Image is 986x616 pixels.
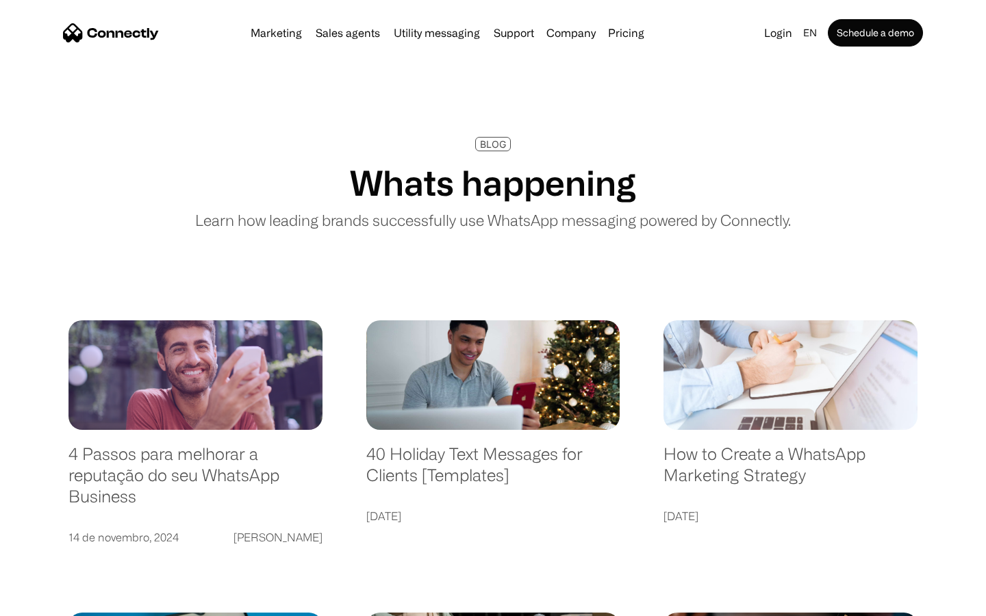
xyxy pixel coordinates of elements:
a: Login [759,23,798,42]
div: en [803,23,817,42]
a: Pricing [603,27,650,38]
a: Schedule a demo [828,19,923,47]
p: Learn how leading brands successfully use WhatsApp messaging powered by Connectly. [195,209,791,231]
a: Sales agents [310,27,385,38]
a: How to Create a WhatsApp Marketing Strategy [663,444,918,499]
div: [PERSON_NAME] [233,528,323,547]
h1: Whats happening [350,162,636,203]
a: 40 Holiday Text Messages for Clients [Templates] [366,444,620,499]
a: Marketing [245,27,307,38]
aside: Language selected: English [14,592,82,611]
div: BLOG [480,139,506,149]
div: Company [546,23,596,42]
a: 4 Passos para melhorar a reputação do seu WhatsApp Business [68,444,323,520]
div: [DATE] [663,506,698,526]
div: [DATE] [366,506,401,526]
a: Utility messaging [388,27,485,38]
div: 14 de novembro, 2024 [68,528,179,547]
ul: Language list [27,592,82,611]
a: Support [488,27,540,38]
